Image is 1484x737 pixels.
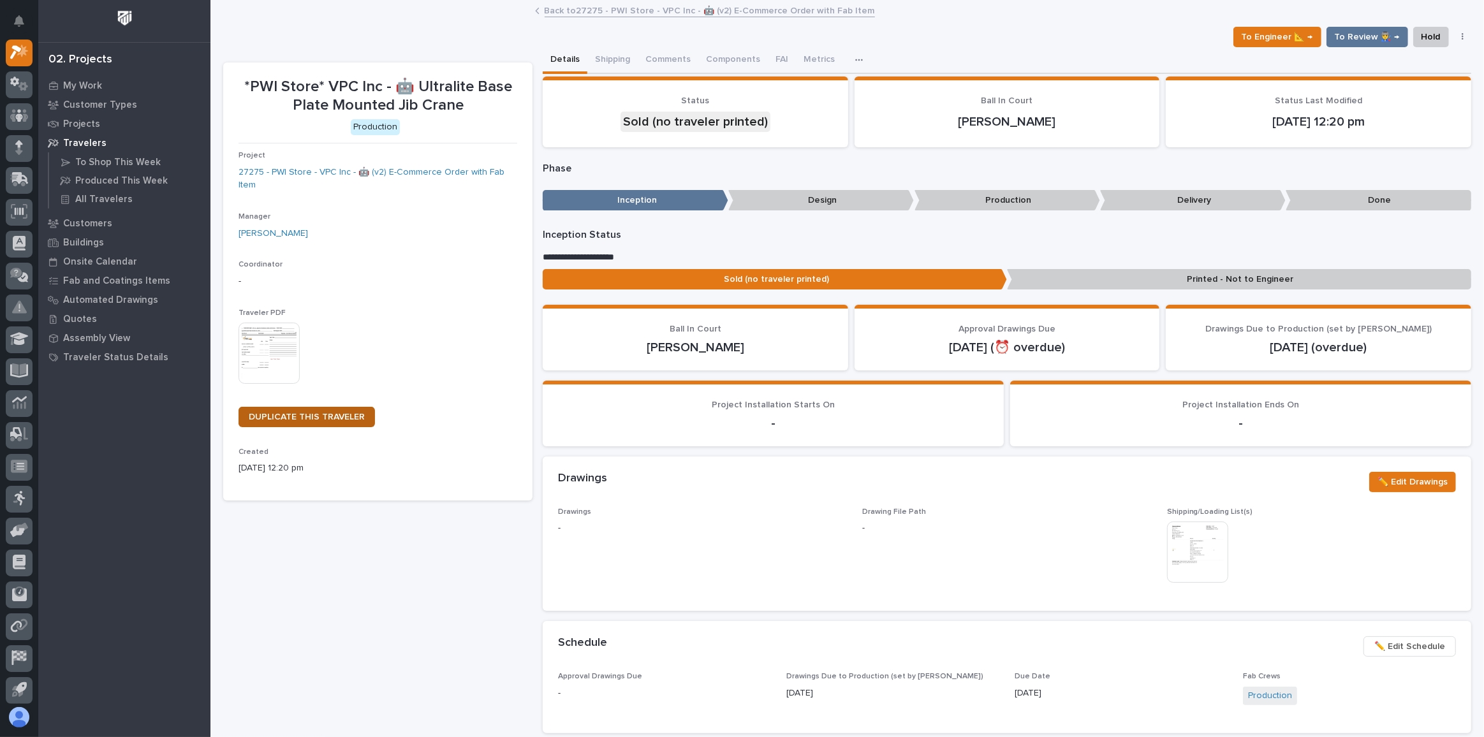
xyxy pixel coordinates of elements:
[558,416,988,431] p: -
[63,314,97,325] p: Quotes
[558,522,847,535] p: -
[38,271,210,290] a: Fab and Coatings Items
[6,8,33,34] button: Notifications
[63,237,104,249] p: Buildings
[1377,474,1448,490] span: ✏️ Edit Drawings
[239,462,517,475] p: [DATE] 12:20 pm
[239,309,286,317] span: Traveler PDF
[1181,114,1456,129] p: [DATE] 12:20 pm
[1181,340,1456,355] p: [DATE] (overdue)
[870,114,1145,129] p: [PERSON_NAME]
[63,333,130,344] p: Assembly View
[63,352,168,363] p: Traveler Status Details
[239,227,308,240] a: [PERSON_NAME]
[543,47,587,74] button: Details
[545,3,875,17] a: Back to27275 - PWI Store - VPC Inc - 🤖 (v2) E-Commerce Order with Fab Item
[48,53,112,67] div: 02. Projects
[558,636,607,650] h2: Schedule
[915,190,1100,211] p: Production
[981,96,1033,105] span: Ball In Court
[587,47,638,74] button: Shipping
[239,448,268,456] span: Created
[49,153,210,171] a: To Shop This Week
[1015,687,1228,700] p: [DATE]
[239,152,265,159] span: Project
[558,508,591,516] span: Drawings
[1015,673,1050,680] span: Due Date
[768,47,796,74] button: FAI
[670,325,721,333] span: Ball In Court
[63,218,112,230] p: Customers
[38,76,210,95] a: My Work
[38,214,210,233] a: Customers
[239,407,375,427] a: DUPLICATE THIS TRAVELER
[543,163,1471,175] p: Phase
[621,112,770,132] div: Sold (no traveler printed)
[1025,416,1456,431] p: -
[862,508,926,516] span: Drawing File Path
[1167,508,1253,516] span: Shipping/Loading List(s)
[239,213,270,221] span: Manager
[1326,27,1408,47] button: To Review 👨‍🏭 →
[543,229,1471,241] p: Inception Status
[38,114,210,133] a: Projects
[113,6,136,30] img: Workspace Logo
[862,522,865,535] p: -
[1275,96,1362,105] span: Status Last Modified
[959,325,1055,333] span: Approval Drawings Due
[38,252,210,271] a: Onsite Calendar
[38,95,210,114] a: Customer Types
[1422,29,1441,45] span: Hold
[63,256,137,268] p: Onsite Calendar
[1007,269,1471,290] p: Printed - Not to Engineer
[786,687,999,700] p: [DATE]
[543,269,1007,290] p: Sold (no traveler printed)
[63,295,158,306] p: Automated Drawings
[1100,190,1286,211] p: Delivery
[1369,472,1456,492] button: ✏️ Edit Drawings
[682,96,710,105] span: Status
[1242,29,1313,45] span: To Engineer 📐 →
[75,175,168,187] p: Produced This Week
[63,119,100,130] p: Projects
[38,347,210,367] a: Traveler Status Details
[38,233,210,252] a: Buildings
[239,78,517,115] p: *PWI Store* VPC Inc - 🤖 Ultralite Base Plate Mounted Jib Crane
[6,704,33,731] button: users-avatar
[698,47,768,74] button: Components
[1413,27,1449,47] button: Hold
[249,412,365,421] span: DUPLICATE THIS TRAVELER
[1286,190,1471,211] p: Done
[796,47,842,74] button: Metrics
[786,673,983,680] span: Drawings Due to Production (set by [PERSON_NAME])
[728,190,914,211] p: Design
[38,309,210,328] a: Quotes
[1363,636,1456,657] button: ✏️ Edit Schedule
[239,275,517,288] p: -
[1233,27,1321,47] button: To Engineer 📐 →
[63,80,102,92] p: My Work
[558,673,642,680] span: Approval Drawings Due
[75,157,161,168] p: To Shop This Week
[712,400,835,409] span: Project Installation Starts On
[63,138,107,149] p: Travelers
[870,340,1145,355] p: [DATE] (⏰ overdue)
[1374,639,1445,654] span: ✏️ Edit Schedule
[63,275,170,287] p: Fab and Coatings Items
[558,687,771,700] p: -
[75,194,133,205] p: All Travelers
[49,171,210,189] a: Produced This Week
[1182,400,1299,409] span: Project Installation Ends On
[638,47,698,74] button: Comments
[351,119,400,135] div: Production
[543,190,728,211] p: Inception
[16,15,33,36] div: Notifications
[38,290,210,309] a: Automated Drawings
[558,472,607,486] h2: Drawings
[38,328,210,347] a: Assembly View
[239,261,283,268] span: Coordinator
[63,99,137,111] p: Customer Types
[49,190,210,208] a: All Travelers
[1205,325,1432,333] span: Drawings Due to Production (set by [PERSON_NAME])
[558,340,833,355] p: [PERSON_NAME]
